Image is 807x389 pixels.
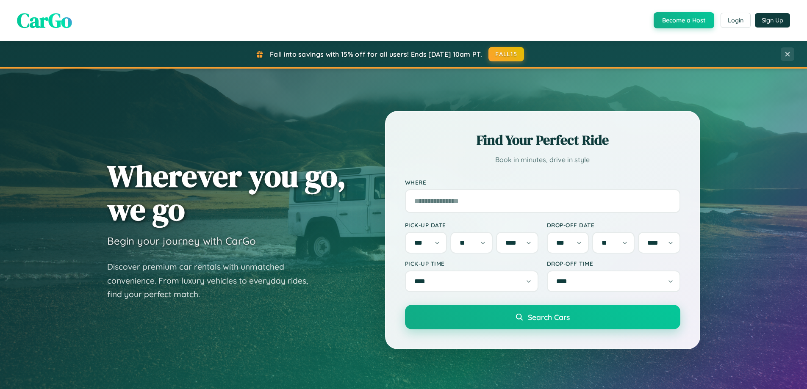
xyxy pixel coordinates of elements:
span: Fall into savings with 15% off for all users! Ends [DATE] 10am PT. [270,50,482,58]
h2: Find Your Perfect Ride [405,131,680,149]
button: FALL15 [488,47,524,61]
label: Drop-off Time [547,260,680,267]
label: Pick-up Time [405,260,538,267]
label: Drop-off Date [547,221,680,229]
button: Search Cars [405,305,680,329]
label: Where [405,179,680,186]
span: Search Cars [528,312,570,322]
span: CarGo [17,6,72,34]
button: Login [721,13,751,28]
p: Book in minutes, drive in style [405,154,680,166]
label: Pick-up Date [405,221,538,229]
p: Discover premium car rentals with unmatched convenience. From luxury vehicles to everyday rides, ... [107,260,319,301]
button: Become a Host [654,12,714,28]
h1: Wherever you go, we go [107,159,346,226]
button: Sign Up [755,13,790,28]
h3: Begin your journey with CarGo [107,235,256,247]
